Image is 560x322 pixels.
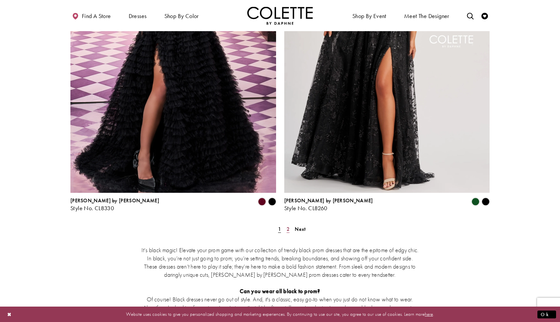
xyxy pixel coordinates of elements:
a: Next Page [293,224,308,234]
p: Website uses cookies to give you personalized shopping and marketing experiences. By continuing t... [47,310,513,319]
i: Bordeaux [258,198,266,206]
span: Style No. CL8260 [284,204,327,212]
span: Shop By Event [352,13,386,19]
span: Shop by color [163,7,200,25]
div: Colette by Daphne Style No. CL8330 [70,198,159,211]
button: Close Dialog [4,309,15,320]
span: Dresses [127,7,148,25]
a: Check Wishlist [480,7,490,25]
i: Black [482,198,490,206]
a: Toggle search [465,7,475,25]
span: Find a store [82,13,111,19]
button: Submit Dialog [537,310,556,318]
p: It’s black magic! Elevate your prom game with our collection of trendy black prom dresses that ar... [141,246,419,279]
span: Style No. CL8330 [70,204,114,212]
span: Current Page [276,224,283,234]
a: Find a store [70,7,112,25]
img: Colette by Daphne [247,7,313,25]
span: Dresses [129,13,147,19]
strong: Can you wear all black to prom? [240,287,320,295]
span: 2 [287,226,289,232]
span: Shop by color [164,13,199,19]
i: Evergreen [472,198,479,206]
span: [PERSON_NAME] by [PERSON_NAME] [284,197,373,204]
span: Next [295,226,306,232]
span: [PERSON_NAME] by [PERSON_NAME] [70,197,159,204]
span: 1 [278,226,281,232]
a: Visit Home Page [247,7,313,25]
span: Meet the designer [404,13,449,19]
i: Black [268,198,276,206]
div: Colette by Daphne Style No. CL8260 [284,198,373,211]
a: Meet the designer [402,7,451,25]
a: Page 2 [285,224,291,234]
span: Shop By Event [351,7,388,25]
a: here [425,311,433,317]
